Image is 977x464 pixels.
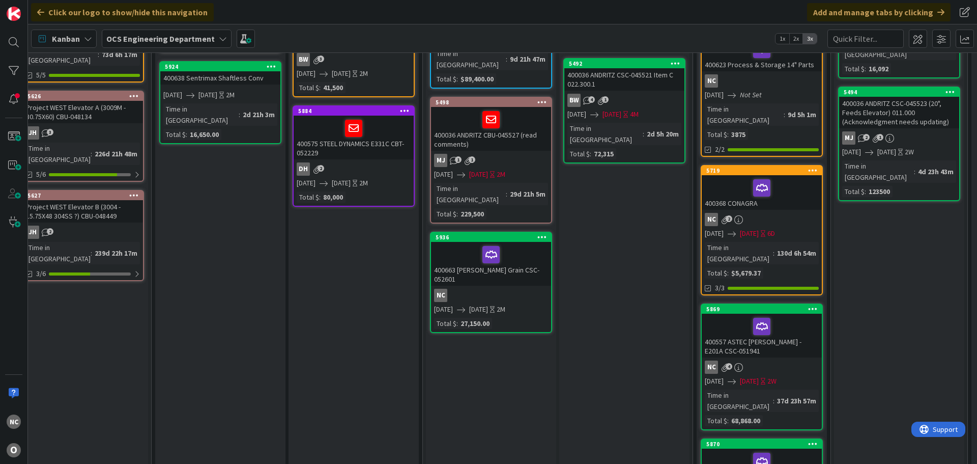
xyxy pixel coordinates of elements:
div: 3875 [729,129,748,140]
span: : [91,248,92,259]
span: [DATE] [297,68,315,79]
div: 400036 ANDRITZ CBU-045527 (read comments) [431,107,551,151]
div: JH [26,226,39,239]
span: : [643,128,644,140]
div: 5870 [702,440,822,449]
span: 2 [47,228,53,235]
div: Total $ [705,129,727,140]
div: Time in [GEOGRAPHIC_DATA] [567,123,643,145]
div: Total $ [297,82,319,93]
div: Total $ [842,63,865,74]
div: 400557 ASTEC [PERSON_NAME] - E201A CSC-051941 [702,314,822,358]
div: 5884 [294,106,414,116]
div: 5719400368 CONAGRA [702,166,822,210]
span: 3 [47,129,53,135]
div: DH [297,162,310,176]
span: 5/5 [36,70,46,80]
div: Total $ [297,192,319,203]
div: 4d 23h 43m [915,166,956,177]
div: 2M [497,304,505,315]
a: 400623 Process & Storage 14" PartsNC[DATE]Not SetTime in [GEOGRAPHIC_DATA]:9d 5h 1mTotal $:38752/2 [701,26,823,157]
div: 68,868.00 [729,415,763,426]
span: 3x [803,34,817,44]
span: 5/6 [36,169,46,180]
div: 400036 ANDRITZ CSC-045523 (20", Feeds Elevator) 011.000 (Acknowledgment needs updating) [839,97,959,128]
span: [DATE] [705,228,724,239]
span: 1 [877,134,883,141]
div: Total $ [705,415,727,426]
div: 5498400036 ANDRITZ CBU-045527 (read comments) [431,98,551,151]
div: 5627 [23,191,143,200]
span: : [865,63,866,74]
span: [DATE] [332,178,351,188]
div: 239d 22h 17m [92,248,140,259]
div: 72,315 [591,148,616,159]
div: 2W [767,376,777,387]
span: 3 [318,56,324,62]
a: 5719400368 CONAGRANC[DATE][DATE]6DTime in [GEOGRAPHIC_DATA]:130d 6h 54mTotal $:$5,679.373/3 [701,165,823,295]
div: 5869400557 ASTEC [PERSON_NAME] - E201A CSC-051941 [702,305,822,358]
div: 5936 [431,233,551,242]
span: 3/3 [715,283,725,293]
i: Not Set [740,90,762,99]
a: 5869400557 ASTEC [PERSON_NAME] - E201A CSC-051941NC[DATE][DATE]2WTime in [GEOGRAPHIC_DATA]:37d 23... [701,304,823,430]
a: 5936400663 [PERSON_NAME] Grain CSC-052601NC[DATE][DATE]2MTotal $:27,150.00 [430,232,552,333]
div: Project WEST Elevator B (3004 - 15.75X48 304SS ?) CBU-048449 [23,200,143,223]
span: : [91,148,92,159]
div: 5884 [298,107,414,115]
div: 27,150.00 [458,318,492,329]
div: Total $ [434,318,456,329]
span: 1 [455,156,462,163]
div: Time in [GEOGRAPHIC_DATA] [705,103,784,126]
div: 41,500 [321,82,346,93]
div: NC [705,361,718,374]
span: : [914,166,915,177]
div: $89,400.00 [458,73,496,85]
div: 5492 [564,59,684,68]
span: 1 [602,96,609,103]
div: 6D [767,228,775,239]
div: 5492 [569,60,684,67]
div: BW [564,94,684,107]
span: [DATE] [198,90,217,100]
span: : [456,318,458,329]
span: [DATE] [567,109,586,120]
input: Quick Filter... [827,30,904,48]
span: [DATE] [740,376,759,387]
span: 1 [469,156,475,163]
div: DH [294,162,414,176]
div: 5626 [27,93,143,100]
div: Total $ [567,148,590,159]
span: 2/2 [715,144,725,155]
span: : [456,208,458,220]
span: 1x [775,34,789,44]
div: O [7,443,21,457]
span: 2 [726,215,732,222]
a: 5626Project WEST Elevator A (3009M - 30.75X60) CBU-048134JHTime in [GEOGRAPHIC_DATA]:226d 21h 48m5/6 [22,91,144,182]
span: [DATE] [297,178,315,188]
div: 400663 [PERSON_NAME] Grain CSC-052601 [431,242,551,286]
div: 400575 STEEL DYNAMICS E331C CBT-052229 [294,116,414,159]
div: 2W [905,147,914,157]
div: 5936400663 [PERSON_NAME] Grain CSC-052601 [431,233,551,286]
span: : [784,109,785,120]
div: 400036 ANDRITZ CSC-045521 Item C 022.300.1 [564,68,684,91]
div: NC [434,289,447,302]
div: BW [294,53,414,66]
div: Time in [GEOGRAPHIC_DATA] [705,242,773,264]
span: [DATE] [602,109,621,120]
div: NC [702,213,822,226]
span: : [239,109,240,120]
div: 5924 [165,63,280,70]
div: Time in [GEOGRAPHIC_DATA] [163,103,239,126]
div: 5884400575 STEEL DYNAMICS E331C CBT-052229 [294,106,414,159]
div: 5494400036 ANDRITZ CSC-045523 (20", Feeds Elevator) 011.000 (Acknowledgment needs updating) [839,88,959,128]
div: BW [297,53,310,66]
div: 2M [359,68,368,79]
span: : [773,395,774,406]
div: Total $ [434,73,456,85]
div: 5869 [706,306,822,313]
div: 5869 [702,305,822,314]
div: 5494 [844,89,959,96]
b: OCS Engineering Department [106,34,215,44]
